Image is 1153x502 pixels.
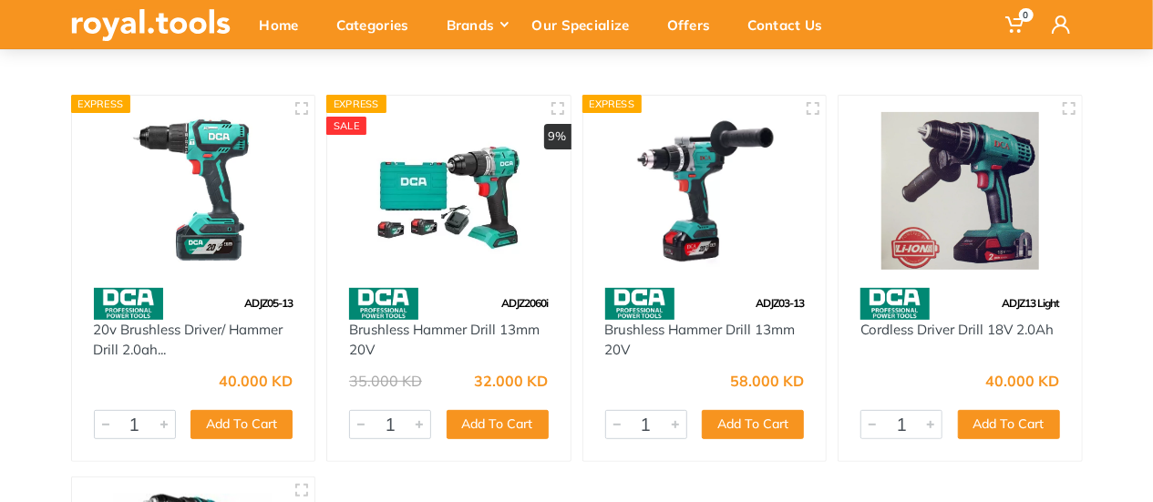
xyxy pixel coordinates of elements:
[730,374,804,388] div: 58.000 KD
[94,321,283,359] a: 20v Brushless Driver/ Hammer Drill 2.0ah...
[860,288,930,320] img: 58.webp
[349,374,422,388] div: 35.000 KD
[94,288,163,320] img: 58.webp
[71,9,231,41] img: royal.tools Logo
[756,296,804,310] span: ADJZ03-13
[600,112,810,270] img: Royal Tools - Brushless Hammer Drill 13mm 20V
[324,5,434,44] div: Categories
[447,410,549,439] button: Add To Cart
[605,288,674,320] img: 58.webp
[349,288,418,320] img: 58.webp
[736,5,848,44] div: Contact Us
[544,124,571,149] div: 9%
[434,5,520,44] div: Brands
[702,410,804,439] button: Add To Cart
[605,321,796,359] a: Brushless Hammer Drill 13mm 20V
[475,374,549,388] div: 32.000 KD
[88,112,299,270] img: Royal Tools - 20v Brushless Driver/ Hammer Drill 2.0ah
[326,95,386,113] div: Express
[654,5,736,44] div: Offers
[326,117,366,135] div: SALE
[71,95,131,113] div: Express
[190,410,293,439] button: Add To Cart
[219,374,293,388] div: 40.000 KD
[1019,8,1034,22] span: 0
[349,321,540,359] a: Brushless Hammer Drill 13mm 20V
[958,410,1060,439] button: Add To Cart
[860,321,1054,338] a: Cordless Driver Drill 18V 2.0Ah
[244,296,293,310] span: ADJZ05-13
[502,296,549,310] span: ADJZ2060i
[1003,296,1060,310] span: ADJZ13 Light
[855,112,1065,270] img: Royal Tools - Cordless Driver Drill 18V 2.0Ah
[986,374,1060,388] div: 40.000 KD
[247,5,324,44] div: Home
[520,5,654,44] div: Our Specialize
[582,95,643,113] div: Express
[344,112,554,270] img: Royal Tools - Brushless Hammer Drill 13mm 20V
